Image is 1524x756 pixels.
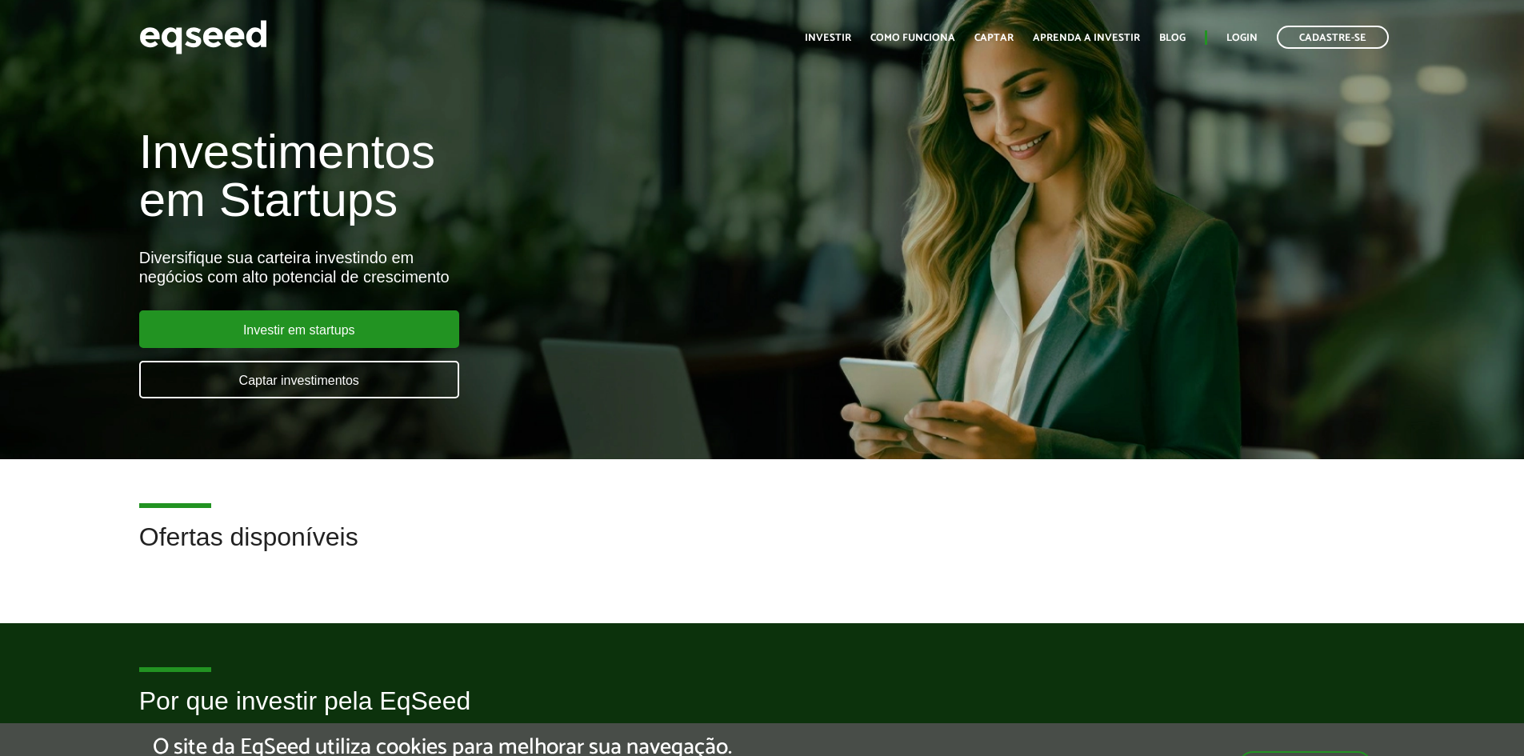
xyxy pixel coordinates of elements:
a: Captar investimentos [139,361,459,398]
a: Blog [1159,33,1186,43]
div: Diversifique sua carteira investindo em negócios com alto potencial de crescimento [139,248,878,286]
img: EqSeed [139,16,267,58]
a: Cadastre-se [1277,26,1389,49]
a: Investir [805,33,851,43]
a: Login [1226,33,1258,43]
h2: Ofertas disponíveis [139,523,1386,575]
a: Como funciona [870,33,955,43]
h2: Por que investir pela EqSeed [139,687,1386,739]
a: Captar [974,33,1014,43]
a: Aprenda a investir [1033,33,1140,43]
h1: Investimentos em Startups [139,128,878,224]
a: Investir em startups [139,310,459,348]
